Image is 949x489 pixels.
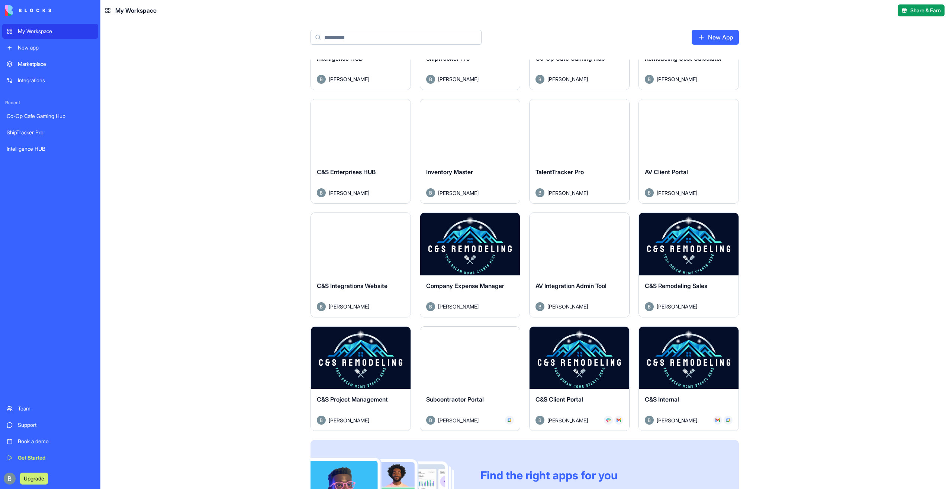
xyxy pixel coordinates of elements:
[2,109,98,124] a: Co-Op Cafe Gaming Hub
[317,55,363,62] span: Intelligence HUB
[638,99,739,204] a: AV Client PortalAvatar[PERSON_NAME]
[7,112,94,120] div: Co-Op Cafe Gaming Hub
[7,145,94,153] div: Intelligence HUB
[426,75,435,84] img: Avatar
[898,4,945,16] button: Share & Earn
[535,282,607,290] span: AV Integration Admin Tool
[657,75,697,83] span: [PERSON_NAME]
[638,212,739,317] a: C&S Remodeling SalesAvatar[PERSON_NAME]
[317,302,326,311] img: Avatar
[657,189,697,197] span: [PERSON_NAME]
[317,416,326,425] img: Avatar
[645,282,707,290] span: C&S Remodeling Sales
[638,326,739,431] a: C&S InternalAvatar[PERSON_NAME]
[645,302,654,311] img: Avatar
[18,44,94,51] div: New app
[606,418,611,422] img: Slack_i955cf.svg
[426,302,435,311] img: Avatar
[645,55,722,62] span: Remodeling Cost Calculator
[317,168,376,176] span: C&S Enterprises HUB
[115,6,157,15] span: My Workspace
[715,418,720,422] img: Gmail_trouth.svg
[2,141,98,156] a: Intelligence HUB
[18,60,94,68] div: Marketplace
[311,326,411,431] a: C&S Project ManagementAvatar[PERSON_NAME]
[529,326,630,431] a: C&S Client PortalAvatar[PERSON_NAME]
[317,188,326,197] img: Avatar
[692,30,739,45] a: New App
[5,5,51,16] img: logo
[645,416,654,425] img: Avatar
[329,189,369,197] span: [PERSON_NAME]
[645,75,654,84] img: Avatar
[420,212,520,317] a: Company Expense ManagerAvatar[PERSON_NAME]
[910,7,941,14] span: Share & Earn
[7,129,94,136] div: ShipTracker Pro
[426,55,470,62] span: ShipTracker Pro
[4,473,16,485] img: ACg8ocIug40qN1SCXJiinWdltW7QsPxROn8ZAVDlgOtPD8eQfXIZmw=s96-c
[547,416,588,424] span: [PERSON_NAME]
[535,55,605,62] span: Co-Op Cafe Gaming Hub
[2,401,98,416] a: Team
[18,405,94,412] div: Team
[438,416,479,424] span: [PERSON_NAME]
[18,438,94,445] div: Book a demo
[529,212,630,317] a: AV Integration Admin ToolAvatar[PERSON_NAME]
[426,396,484,403] span: Subcontractor Portal
[317,282,387,290] span: C&S Integrations Website
[18,28,94,35] div: My Workspace
[535,396,583,403] span: C&S Client Portal
[617,418,621,422] img: Gmail_trouth.svg
[535,416,544,425] img: Avatar
[2,73,98,88] a: Integrations
[535,302,544,311] img: Avatar
[426,282,504,290] span: Company Expense Manager
[426,416,435,425] img: Avatar
[317,75,326,84] img: Avatar
[18,77,94,84] div: Integrations
[438,189,479,197] span: [PERSON_NAME]
[438,303,479,310] span: [PERSON_NAME]
[329,416,369,424] span: [PERSON_NAME]
[2,434,98,449] a: Book a demo
[547,303,588,310] span: [PERSON_NAME]
[311,99,411,204] a: C&S Enterprises HUBAvatar[PERSON_NAME]
[311,212,411,317] a: C&S Integrations WebsiteAvatar[PERSON_NAME]
[438,75,479,83] span: [PERSON_NAME]
[547,75,588,83] span: [PERSON_NAME]
[657,303,697,310] span: [PERSON_NAME]
[2,57,98,71] a: Marketplace
[507,418,512,422] img: GCal_x6vdih.svg
[645,396,679,403] span: C&S Internal
[645,168,688,176] span: AV Client Portal
[329,75,369,83] span: [PERSON_NAME]
[2,418,98,432] a: Support
[645,188,654,197] img: Avatar
[535,168,584,176] span: TalentTracker Pro
[2,100,98,106] span: Recent
[420,99,520,204] a: Inventory MasterAvatar[PERSON_NAME]
[2,40,98,55] a: New app
[2,125,98,140] a: ShipTracker Pro
[317,396,388,403] span: C&S Project Management
[2,450,98,465] a: Get Started
[426,188,435,197] img: Avatar
[18,454,94,461] div: Get Started
[2,24,98,39] a: My Workspace
[420,326,520,431] a: Subcontractor PortalAvatar[PERSON_NAME]
[18,421,94,429] div: Support
[547,189,588,197] span: [PERSON_NAME]
[329,303,369,310] span: [PERSON_NAME]
[726,418,730,422] img: GCal_x6vdih.svg
[529,99,630,204] a: TalentTracker ProAvatar[PERSON_NAME]
[535,75,544,84] img: Avatar
[657,416,697,424] span: [PERSON_NAME]
[535,188,544,197] img: Avatar
[480,469,721,482] div: Find the right apps for you
[20,474,48,482] a: Upgrade
[20,473,48,485] button: Upgrade
[426,168,473,176] span: Inventory Master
